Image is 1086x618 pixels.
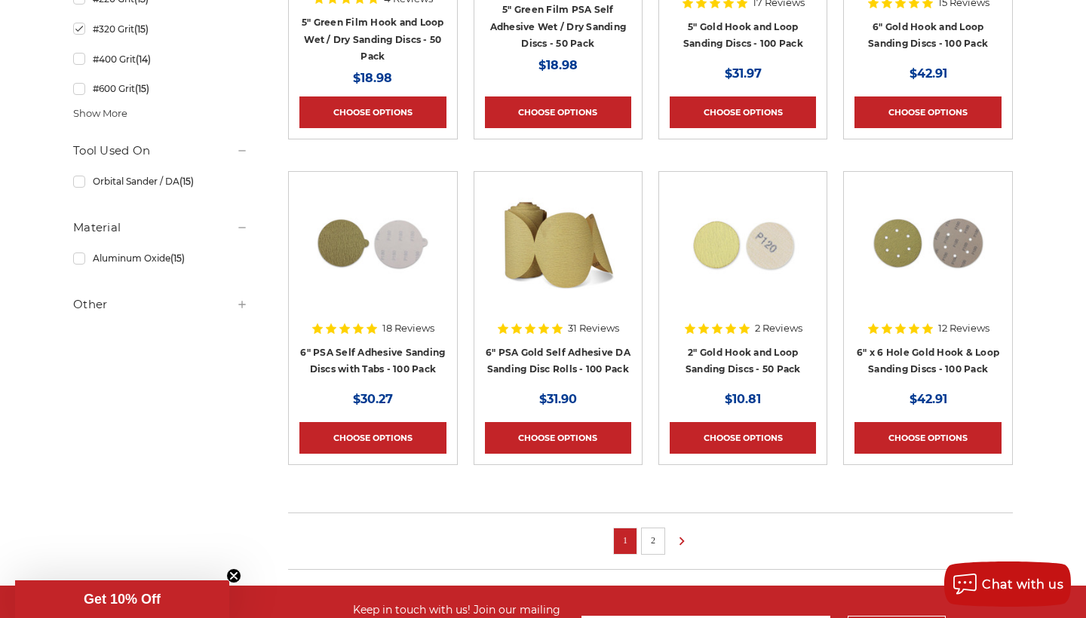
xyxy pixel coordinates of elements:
[982,577,1063,592] span: Chat with us
[321,228,425,258] a: Quick view
[353,71,392,85] span: $18.98
[299,96,446,128] a: Choose Options
[73,168,248,194] a: Orbital Sander / DA
[876,228,980,258] a: Quick view
[73,16,248,42] a: #320 Grit
[683,21,803,50] a: 5" Gold Hook and Loop Sanding Discs - 100 Pack
[490,4,627,49] a: 5" Green Film PSA Self Adhesive Wet / Dry Sanding Discs - 50 Pack
[910,66,947,81] span: $42.91
[73,142,248,160] h5: Tool Used On
[73,219,248,237] h5: Material
[302,17,444,62] a: 5" Green Film Hook and Loop Wet / Dry Sanding Discs - 50 Pack
[854,422,1001,454] a: Choose Options
[73,295,248,314] h5: Other
[498,182,618,303] img: 6" DA Sanding Discs on a Roll
[854,182,1001,329] a: 6 inch 6 hole hook and loop sanding disc
[868,182,989,303] img: 6 inch 6 hole hook and loop sanding disc
[938,323,989,333] span: 12 Reviews
[646,532,661,549] a: 2
[179,176,194,187] span: (15)
[725,392,761,406] span: $10.81
[485,182,631,329] a: 6" DA Sanding Discs on a Roll
[910,392,947,406] span: $42.91
[683,182,803,303] img: 2 inch hook loop sanding discs gold
[670,96,816,128] a: Choose Options
[506,228,610,258] a: Quick view
[226,568,241,583] button: Close teaser
[755,323,802,333] span: 2 Reviews
[539,392,577,406] span: $31.90
[670,422,816,454] a: Choose Options
[485,422,631,454] a: Choose Options
[135,83,149,94] span: (15)
[944,561,1071,607] button: Chat with us
[486,347,630,375] a: 6" PSA Gold Self Adhesive DA Sanding Disc Rolls - 100 Pack
[485,96,631,128] a: Choose Options
[312,182,433,303] img: 6 inch psa sanding disc
[15,580,229,618] div: Get 10% OffClose teaser
[73,106,127,121] span: Show More
[300,347,445,375] a: 6" PSA Self Adhesive Sanding Discs with Tabs - 100 Pack
[382,323,434,333] span: 18 Reviews
[73,75,248,102] a: #600 Grit
[568,323,619,333] span: 31 Reviews
[73,46,248,72] a: #400 Grit
[868,21,988,50] a: 6" Gold Hook and Loop Sanding Discs - 100 Pack
[538,58,578,72] span: $18.98
[84,592,161,607] span: Get 10% Off
[134,23,149,35] span: (15)
[691,228,795,258] a: Quick view
[170,252,185,264] span: (15)
[686,347,801,375] a: 2" Gold Hook and Loop Sanding Discs - 50 Pack
[725,66,762,81] span: $31.97
[857,347,999,375] a: 6" x 6 Hole Gold Hook & Loop Sanding Discs - 100 Pack
[299,182,446,329] a: 6 inch psa sanding disc
[353,392,393,406] span: $30.27
[73,245,248,271] a: Aluminum Oxide
[299,422,446,454] a: Choose Options
[670,182,816,329] a: 2 inch hook loop sanding discs gold
[136,54,151,65] span: (14)
[618,532,633,549] a: 1
[854,96,1001,128] a: Choose Options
